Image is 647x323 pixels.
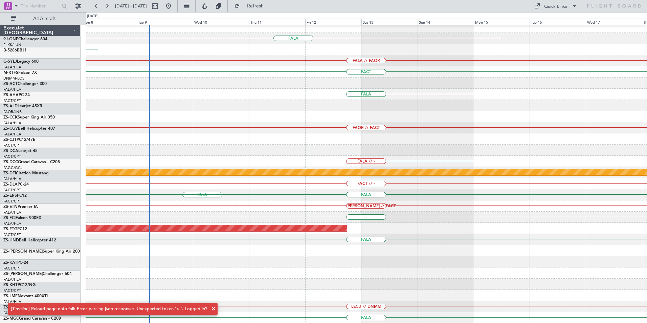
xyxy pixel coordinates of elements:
div: Thu 11 [249,19,305,25]
div: Sun 14 [418,19,474,25]
a: FACT/CPT [3,98,21,103]
span: ZS-ETN [3,205,18,209]
a: ZS-ETNPremier IA [3,205,38,209]
a: FACT/CPT [3,143,21,148]
a: FALA/HLA [3,132,21,137]
a: ZS-DCCGrand Caravan - C208 [3,160,60,164]
span: B-5286 [3,48,17,52]
input: Trip Number [21,1,60,11]
a: FALA/HLA [3,87,21,92]
a: FALA/HLA [3,221,21,226]
span: ZS-DFI [3,171,16,175]
a: ZS-KHTPC12/NG [3,283,36,287]
button: All Aircraft [7,13,73,24]
a: FAGC/GCJ [3,165,22,170]
a: FAOR/JNB [3,109,22,114]
a: 9J-ONEChallenger 604 [3,37,47,41]
a: FACT/CPT [3,232,21,237]
a: DNMM/LOS [3,76,24,81]
button: Refresh [231,1,272,12]
span: ZS-AJD [3,104,18,108]
div: Tue 9 [137,19,193,25]
div: Wed 17 [586,19,642,25]
span: ZS-DCC [3,160,18,164]
span: 9J-ONE [3,37,18,41]
div: Tue 16 [530,19,586,25]
span: ZS-KAT [3,261,17,265]
a: ZS-LMFNextant 400XTi [3,294,48,298]
span: ZS-ACT [3,82,18,86]
span: ZS-CGV [3,127,18,131]
a: ZS-DFICitation Mustang [3,171,49,175]
a: G-SYLJLegacy 600 [3,60,39,64]
a: FALA/HLA [3,210,21,215]
a: ZS-CGVBell Helicopter 407 [3,127,55,131]
span: ZS-FCI [3,216,16,220]
div: Mon 8 [81,19,137,25]
span: ZS-[PERSON_NAME] [3,250,43,254]
a: ZS-ACTChallenger 300 [3,82,47,86]
a: FALA/HLA [3,277,21,282]
span: ZS-DLA [3,182,18,187]
a: ZS-[PERSON_NAME]Challenger 604 [3,272,72,276]
a: FALA/HLA [3,65,21,70]
a: FACT/CPT [3,199,21,204]
a: FLKK/LUN [3,42,21,47]
a: FACT/CPT [3,154,21,159]
a: ZS-CJTPC12/47E [3,138,35,142]
a: ZS-KATPC-24 [3,261,28,265]
span: ZS-CCK [3,115,18,120]
a: B-5286BBJ1 [3,48,27,52]
a: ZS-CCKSuper King Air 350 [3,115,55,120]
a: ZS-DCALearjet 45 [3,149,38,153]
span: ZS-DCA [3,149,18,153]
a: ZS-HNDBell Helicopter 412 [3,238,56,242]
a: ZS-FTGPC12 [3,227,27,231]
a: FACT/CPT [3,266,21,271]
span: ZS-[PERSON_NAME] [3,272,43,276]
span: ZS-FTG [3,227,17,231]
span: Refresh [241,4,270,8]
div: Sat 13 [361,19,418,25]
a: ZS-AHAPC-24 [3,93,30,97]
a: ZS-AJDLearjet 45XR [3,104,42,108]
span: [DATE] - [DATE] [115,3,147,9]
a: M-RTFSFalcon 7X [3,71,37,75]
div: [Timeline] Reload page data fail: Error parsing json response: 'Unexpected token '<''. Logged in? [11,306,207,313]
a: FACT/CPT [3,288,21,293]
div: Quick Links [544,3,567,10]
span: ZS-HND [3,238,19,242]
div: [DATE] [87,14,98,19]
span: ZS-KHT [3,283,18,287]
a: FALA/HLA [3,121,21,126]
a: ZS-DLAPC-24 [3,182,29,187]
span: All Aircraft [18,16,71,21]
a: FACT/CPT [3,188,21,193]
div: Wed 10 [193,19,249,25]
span: ZS-AHA [3,93,19,97]
a: ZS-[PERSON_NAME]Super King Air 200 [3,250,80,254]
div: Mon 15 [474,19,530,25]
span: M-RTFS [3,71,18,75]
span: ZS-ERS [3,194,17,198]
a: ZS-ERSPC12 [3,194,27,198]
span: ZS-LMF [3,294,18,298]
div: Fri 12 [305,19,361,25]
span: ZS-CJT [3,138,17,142]
button: Quick Links [531,1,581,12]
a: FALA/HLA [3,176,21,181]
span: G-SYLJ [3,60,17,64]
a: ZS-FCIFalcon 900EX [3,216,41,220]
